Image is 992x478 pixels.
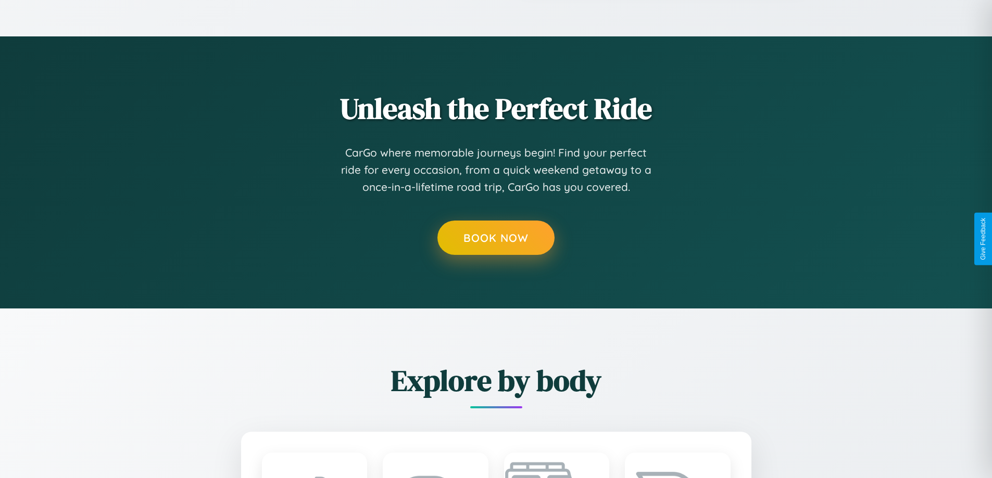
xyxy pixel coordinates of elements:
button: Book Now [437,221,555,255]
div: Give Feedback [980,218,987,260]
h2: Unleash the Perfect Ride [184,88,809,128]
p: CarGo where memorable journeys begin! Find your perfect ride for every occasion, from a quick wee... [340,144,652,196]
h2: Explore by body [184,360,809,401]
